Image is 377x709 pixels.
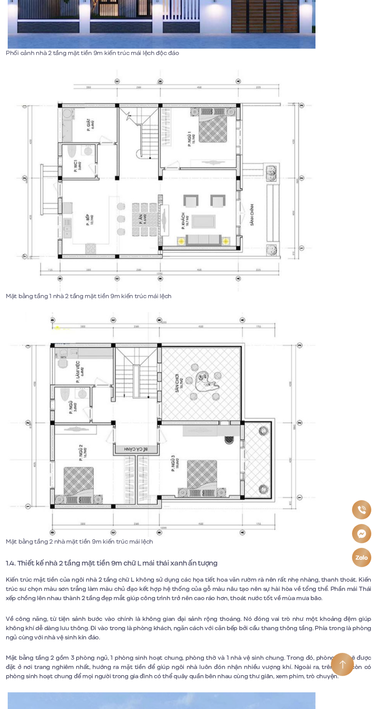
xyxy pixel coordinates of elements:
img: Mặt bằng tầng 1 nhà 2 tầng mặt tiền 9m kiến trúc mái lệch [8,69,315,291]
img: Phone icon [357,506,365,514]
img: Arrow icon [339,660,346,669]
span: Về công năng, từ tiện sảnh bước vào chính là không gian đại sảnh rộng thoáng. Nó đóng vai trò như... [6,614,371,641]
img: Zalo icon [355,555,368,560]
p: Mặt bằng tầng 2 nhà mặt tiền 9m kiến trúc mái lệch [6,537,317,546]
img: Messenger icon [357,529,366,538]
span: Kiến trúc mặt tiền của ngôi nhà 2 tầng chữ L không sử dụng các họa tiết hoa văn rườm rà nên rất n... [6,575,371,602]
span: Mặt bằng tầng 2 gồm 3 phòng ngủ, 1 phòng sinh hoạt chung, phòng thờ và 1 nhà vệ sinh chung. Trong... [6,653,371,680]
img: Mặt bằng tầng 2 nhà mặt tiền 9m kiến trúc mái lệch [8,312,315,537]
p: Mặt bằng tầng 1 nhà 2 tầng mặt tiền 9m kiến trúc mái lệch [6,291,317,300]
span: 1.4. Thiết kế nhà 2 tầng mặt tiền 9m chữ L mái thái xanh ấn tượng [6,558,218,568]
p: Phối cảnh nhà 2 tầng mặt tiền 9m kiến trúc mái lệch độc đáo [6,48,317,58]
